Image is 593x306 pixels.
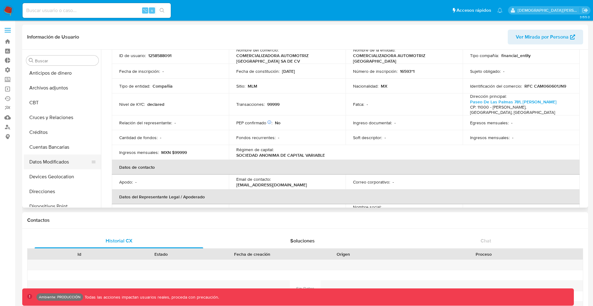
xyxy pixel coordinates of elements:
p: Cantidad de fondos : [119,135,158,140]
p: Número de inscripción : [353,68,397,74]
p: Identificación del comercio : [470,83,522,89]
p: - [278,135,279,140]
p: No [275,120,280,126]
p: [DATE] [282,68,295,74]
p: Correo corporativo : [353,179,390,185]
p: financial_entity [501,53,531,58]
p: Fecha de constitución : [236,68,280,74]
button: Datos Modificados [24,155,96,169]
p: Transacciones : [236,101,265,107]
p: - [393,179,394,185]
button: Créditos [24,125,101,140]
p: SOCIEDAD ANONIMA DE CAPITAL VARIABLE [236,152,325,158]
p: MLM [248,83,257,89]
p: - [394,120,396,126]
input: Buscar [35,58,96,64]
p: RFC CAM060601JN9 [524,83,566,89]
div: Estado [124,251,198,257]
p: - [503,68,504,74]
p: - [385,135,386,140]
button: Ver Mirada por Persona [508,30,583,44]
button: Buscar [29,58,34,63]
p: - [162,68,164,74]
span: Ver Mirada por Persona [516,30,569,44]
span: Historial CX [106,237,132,244]
p: Nombre del comercio : [236,47,279,53]
h1: Contactos [27,217,583,223]
p: Nivel de KYC : [119,101,145,107]
p: 1258588091 [148,53,171,58]
p: Ambiente: PRODUCCIÓN [39,296,81,298]
button: search-icon [156,6,168,15]
p: MX [381,83,387,89]
p: - [135,179,137,185]
p: 16593*1 [400,68,414,74]
button: Anticipos de dinero [24,66,101,81]
p: [EMAIL_ADDRESS][DOMAIN_NAME] [236,182,307,188]
p: - [512,135,513,140]
p: Nombre de la entidad : [353,47,395,53]
p: Tipo compañía : [470,53,499,58]
p: jesus.vallezarante@mercadolibre.com.co [518,7,580,13]
th: Datos del Representante Legal / Apoderado [112,189,580,204]
p: Compañia [153,83,173,89]
p: 99999 [267,101,280,107]
button: CBT [24,95,101,110]
div: Id [43,251,116,257]
p: Fecha de inscripción : [119,68,160,74]
button: Devices Geolocation [24,169,101,184]
p: - [175,120,176,126]
p: Régimen de capital : [236,147,274,152]
span: Chat [481,237,491,244]
p: Sitio : [236,83,245,89]
a: Notificaciones [497,8,503,13]
p: Ingresos mensuales : [470,135,510,140]
p: Nombre social : [353,204,381,210]
p: Ingresos mensuales : [119,150,159,155]
p: COMERCIALIZADORA AUTOMOTRIZ [GEOGRAPHIC_DATA] SA DE CV [236,53,336,64]
p: Nacionalidad : [353,83,378,89]
p: Tipo de entidad : [119,83,150,89]
p: declared [147,101,164,107]
h1: Información de Usuario [27,34,79,40]
div: Proceso [389,251,578,257]
p: ID de usuario : [119,53,146,58]
th: Datos de contacto [112,160,580,175]
p: Fatca : [353,101,364,107]
span: s [151,7,153,13]
p: Ingreso documental : [353,120,392,126]
p: Email de contacto : [236,176,271,182]
span: Soluciones [290,237,315,244]
p: Sujeto obligado : [470,68,501,74]
p: Soft descriptor : [353,135,382,140]
button: Dispositivos Point [24,199,101,214]
a: Paseo De Las Palmas 781, [PERSON_NAME] [470,99,557,105]
p: Fondos recurrentes : [236,135,275,140]
p: Relación del representante : [119,120,172,126]
div: Fecha de creación [206,251,298,257]
span: ⌥ [143,7,147,13]
p: - [160,135,161,140]
button: Cruces y Relaciones [24,110,101,125]
input: Buscar usuario o caso... [23,6,171,14]
p: Dirección principal : [470,93,507,99]
p: COMERCIALIZADORA AUTOMOTRIZ [GEOGRAPHIC_DATA] [353,53,453,64]
button: Direcciones [24,184,101,199]
span: Accesos rápidos [456,7,491,14]
button: Cuentas Bancarias [24,140,101,155]
p: Egresos mensuales : [470,120,509,126]
p: Todas las acciones impactan usuarios reales, proceda con precaución. [83,294,219,300]
div: Origen [307,251,380,257]
button: Archivos adjuntos [24,81,101,95]
a: Salir [582,7,588,14]
p: - [511,120,512,126]
p: MXN $99999 [161,150,187,155]
p: Apodo : [119,179,133,185]
p: PEP confirmado : [236,120,272,126]
h4: CP: 11000 - [PERSON_NAME], [GEOGRAPHIC_DATA], [GEOGRAPHIC_DATA] [470,105,570,115]
p: - [367,101,368,107]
